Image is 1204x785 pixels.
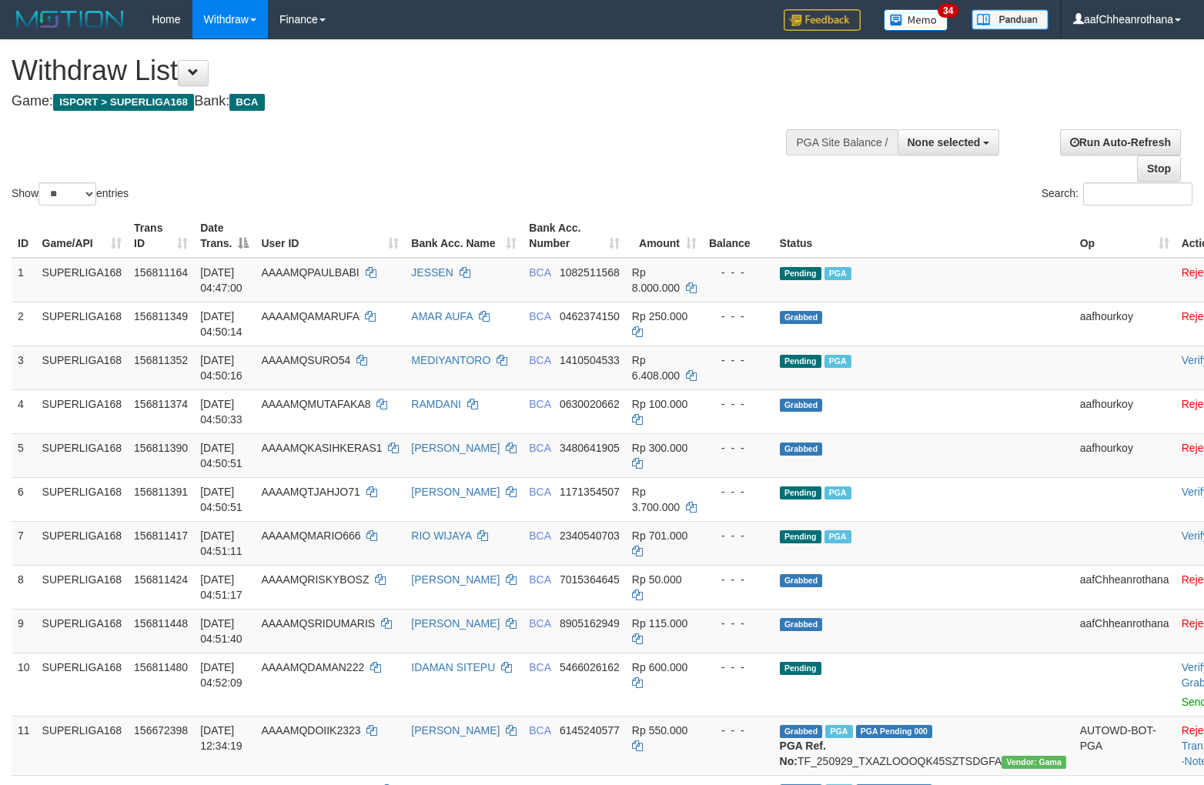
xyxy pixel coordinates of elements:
[709,616,768,631] div: - - -
[134,442,188,454] span: 156811390
[200,529,242,557] span: [DATE] 04:51:11
[200,354,242,382] span: [DATE] 04:50:16
[529,661,550,673] span: BCA
[780,486,821,499] span: Pending
[856,725,933,738] span: PGA Pending
[632,398,687,410] span: Rp 100.000
[53,94,194,111] span: ISPORT > SUPERLIGA168
[261,398,370,410] span: AAAAMQMUTAFAKA8
[200,442,242,469] span: [DATE] 04:50:51
[780,618,823,631] span: Grabbed
[529,617,550,630] span: BCA
[560,486,620,498] span: Copy 1171354507 to clipboard
[938,4,958,18] span: 34
[128,214,194,258] th: Trans ID: activate to sort column ascending
[632,354,680,382] span: Rp 6.408.000
[774,716,1074,775] td: TF_250929_TXAZLOOOQK45SZTSDGFA
[1074,433,1176,477] td: aafhourkoy
[229,94,264,111] span: BCA
[632,529,687,542] span: Rp 701.000
[36,477,129,521] td: SUPERLIGA168
[529,398,550,410] span: BCA
[709,484,768,499] div: - - -
[36,302,129,346] td: SUPERLIGA168
[134,354,188,366] span: 156811352
[780,267,821,280] span: Pending
[411,442,500,454] a: [PERSON_NAME]
[12,214,36,258] th: ID
[529,266,550,279] span: BCA
[261,529,360,542] span: AAAAMQMARIO666
[560,724,620,737] span: Copy 6145240577 to clipboard
[411,266,453,279] a: JESSEN
[36,214,129,258] th: Game/API: activate to sort column ascending
[1060,129,1181,155] a: Run Auto-Refresh
[780,530,821,543] span: Pending
[709,309,768,324] div: - - -
[36,433,129,477] td: SUPERLIGA168
[134,310,188,322] span: 156811349
[134,266,188,279] span: 156811164
[626,214,703,258] th: Amount: activate to sort column ascending
[12,55,788,86] h1: Withdraw List
[200,486,242,513] span: [DATE] 04:50:51
[134,529,188,542] span: 156811417
[824,355,851,368] span: Marked by aafnonsreyleab
[1137,155,1181,182] a: Stop
[774,214,1074,258] th: Status
[411,486,500,498] a: [PERSON_NAME]
[36,258,129,302] td: SUPERLIGA168
[560,398,620,410] span: Copy 0630020662 to clipboard
[709,723,768,738] div: - - -
[908,136,981,149] span: None selected
[134,573,188,586] span: 156811424
[38,182,96,205] select: Showentries
[632,310,687,322] span: Rp 250.000
[523,214,626,258] th: Bank Acc. Number: activate to sort column ascending
[1074,716,1176,775] td: AUTOWD-BOT-PGA
[1042,182,1192,205] label: Search:
[134,661,188,673] span: 156811480
[261,354,350,366] span: AAAAMQSURO54
[261,617,375,630] span: AAAAMQSRIDUMARIS
[786,129,897,155] div: PGA Site Balance /
[560,661,620,673] span: Copy 5466026162 to clipboard
[194,214,255,258] th: Date Trans.: activate to sort column descending
[709,528,768,543] div: - - -
[12,653,36,716] td: 10
[36,521,129,565] td: SUPERLIGA168
[411,529,471,542] a: RIO WIJAYA
[12,477,36,521] td: 6
[200,661,242,689] span: [DATE] 04:52:09
[709,440,768,456] div: - - -
[529,529,550,542] span: BCA
[261,661,364,673] span: AAAAMQDAMAN222
[898,129,1000,155] button: None selected
[709,352,768,368] div: - - -
[703,214,774,258] th: Balance
[529,573,550,586] span: BCA
[12,521,36,565] td: 7
[411,310,472,322] a: AMAR AUFA
[529,354,550,366] span: BCA
[12,389,36,433] td: 4
[632,266,680,294] span: Rp 8.000.000
[560,617,620,630] span: Copy 8905162949 to clipboard
[200,617,242,645] span: [DATE] 04:51:40
[529,442,550,454] span: BCA
[1083,182,1192,205] input: Search:
[134,398,188,410] span: 156811374
[780,662,821,675] span: Pending
[1074,565,1176,609] td: aafChheanrothana
[1074,214,1176,258] th: Op: activate to sort column ascending
[12,565,36,609] td: 8
[411,354,490,366] a: MEDIYANTORO
[12,258,36,302] td: 1
[12,94,788,109] h4: Game: Bank:
[411,724,500,737] a: [PERSON_NAME]
[261,310,359,322] span: AAAAMQAMARUFA
[824,530,851,543] span: Marked by aafnonsreyleab
[632,442,687,454] span: Rp 300.000
[12,716,36,775] td: 11
[709,572,768,587] div: - - -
